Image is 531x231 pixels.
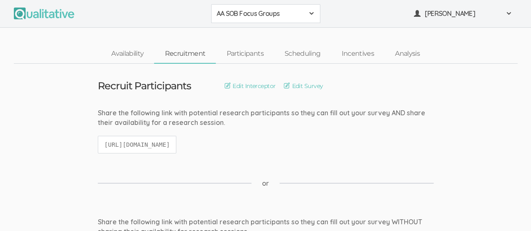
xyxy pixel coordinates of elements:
[274,45,331,63] a: Scheduling
[211,4,320,23] button: AA SOB Focus Groups
[216,45,274,63] a: Participants
[98,80,191,91] h3: Recruit Participants
[225,81,275,91] a: Edit Interceptor
[331,45,385,63] a: Incentives
[98,108,434,127] div: Share the following link with potential research participants so they can fill out your survey AN...
[408,4,518,23] button: [PERSON_NAME]
[385,45,430,63] a: Analysis
[98,136,177,154] code: [URL][DOMAIN_NAME]
[425,9,500,18] span: [PERSON_NAME]
[217,9,304,18] span: AA SOB Focus Groups
[101,45,154,63] a: Availability
[284,81,323,91] a: Edit Survey
[14,8,74,19] img: Qualitative
[262,179,269,188] span: or
[489,191,531,231] iframe: Chat Widget
[154,45,216,63] a: Recruitment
